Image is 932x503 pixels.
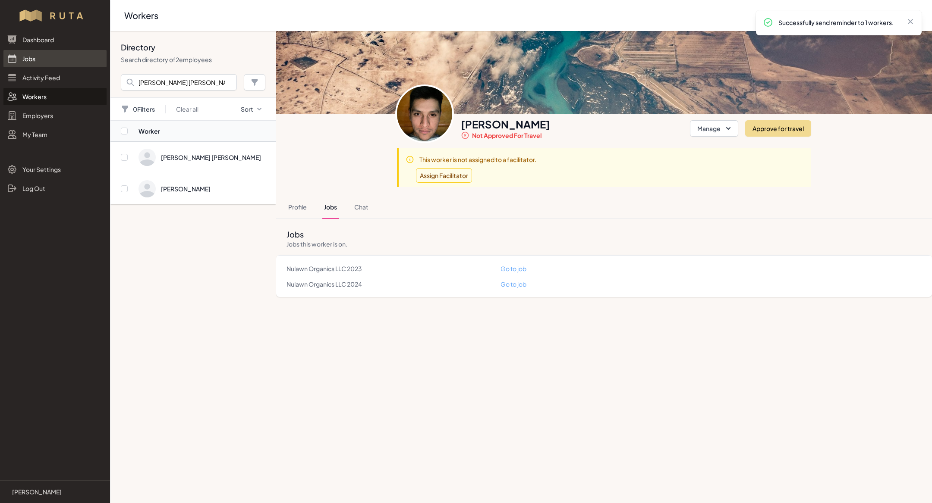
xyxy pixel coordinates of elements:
p: Search directory of 2 employees [121,55,265,64]
a: Jobs [3,50,107,67]
h3: This worker is not assigned to a facilitator. [419,155,536,164]
th: Worker [138,121,276,142]
a: Dashboard [3,31,107,48]
button: Sort [241,105,262,113]
a: Go to job [501,280,526,288]
p: [PERSON_NAME] [12,487,62,496]
a: Your Settings [3,161,107,178]
button: Clear all [176,105,198,113]
input: Search [121,74,237,91]
nav: Directory [110,121,276,503]
button: Approve for travel [745,120,811,137]
a: Employers [3,107,107,124]
button: Jobs [322,196,339,219]
a: Go to job [501,265,526,272]
a: Activity Feed [3,69,107,86]
a: [PERSON_NAME] [7,487,103,496]
p: Jobs this worker is on. [287,240,347,248]
button: Manage [690,120,738,137]
dd: Not approved for travel [461,131,669,140]
img: Workflow [18,9,92,22]
dt: Nulawn Organics LLC 2023 [287,264,494,273]
h2: Jobs [287,229,347,248]
button: 0Filters [121,105,155,113]
button: Profile [287,196,309,219]
a: My Team [3,126,107,143]
h2: Directory [121,41,265,53]
a: [PERSON_NAME] [161,184,271,193]
h1: [PERSON_NAME] [461,117,680,131]
dt: Nulawn Organics LLC 2024 [287,280,494,288]
a: Log Out [3,180,107,197]
button: Assign Facilitator [416,168,472,183]
p: Successfully send reminder to 1 workers. [778,18,899,27]
button: Chat [353,196,370,219]
a: [PERSON_NAME] [PERSON_NAME] [161,153,271,162]
h2: Workers [124,9,931,22]
a: Workers [3,88,107,105]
